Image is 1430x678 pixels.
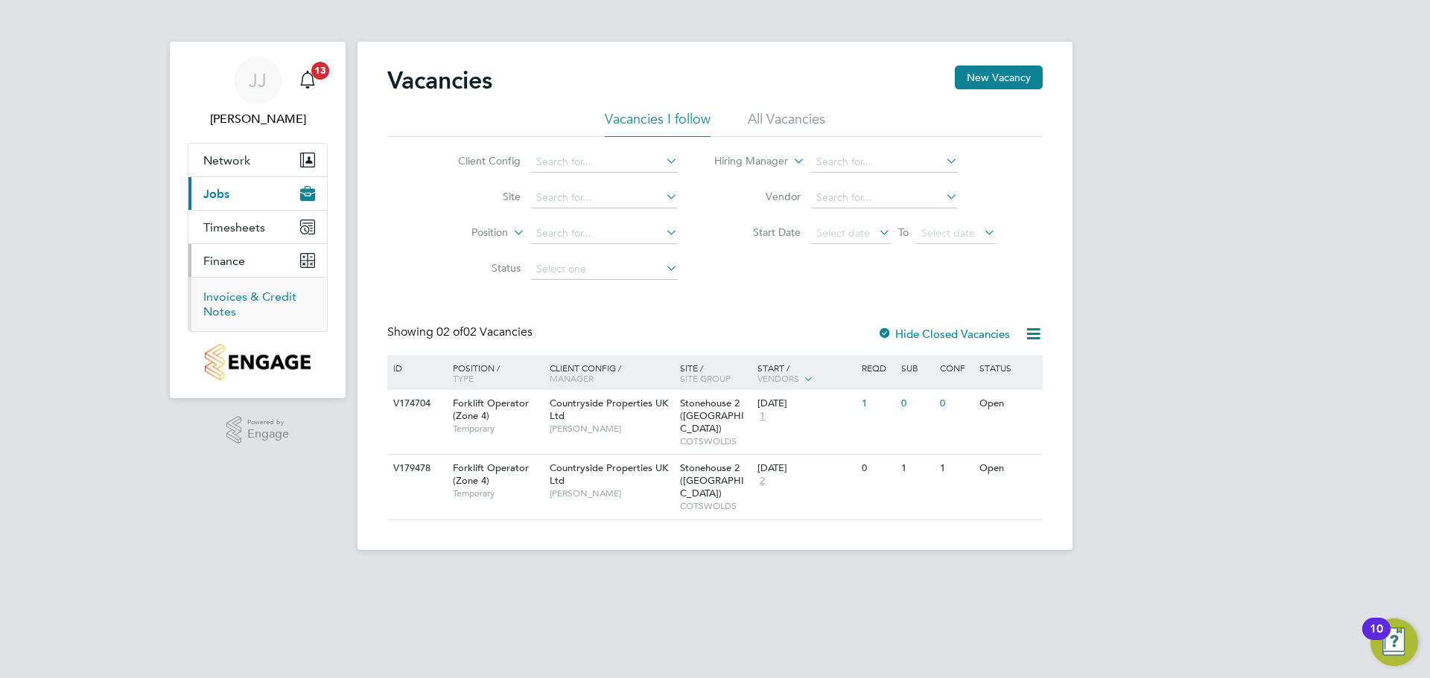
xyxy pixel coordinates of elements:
[311,62,329,80] span: 13
[436,324,533,339] span: 02 Vacancies
[680,461,744,499] span: Stonehouse 2 ([GEOGRAPHIC_DATA])
[390,455,442,482] div: V179478
[897,390,936,418] div: 0
[293,57,322,104] a: 13
[531,188,678,208] input: Search for...
[170,42,346,398] nav: Main navigation
[936,355,975,380] div: Conf
[955,65,1043,89] button: New Vacancy
[387,324,536,340] div: Showing
[936,390,975,418] div: 0
[811,152,958,173] input: Search for...
[422,226,508,240] label: Position
[757,397,854,410] div: [DATE]
[435,261,521,275] label: Status
[550,487,673,499] span: [PERSON_NAME]
[757,462,854,475] div: [DATE]
[757,372,799,384] span: Vendors
[550,372,594,384] span: Manager
[676,355,754,391] div: Site /
[550,397,668,422] span: Countryside Properties UK Ltd
[203,220,265,234] span: Timesheets
[858,355,897,380] div: Reqd
[680,372,731,384] span: Site Group
[247,416,289,429] span: Powered by
[205,344,310,380] img: countryside-properties-logo-retina.png
[188,110,328,128] span: Joanna Jones
[858,455,897,482] div: 0
[897,355,936,380] div: Sub
[748,110,825,137] li: All Vacancies
[921,226,975,240] span: Select date
[435,190,521,203] label: Site
[605,110,711,137] li: Vacancies I follow
[976,355,1040,380] div: Status
[453,423,542,435] span: Temporary
[715,190,801,203] label: Vendor
[247,428,289,441] span: Engage
[680,397,744,435] span: Stonehouse 2 ([GEOGRAPHIC_DATA])
[453,397,529,422] span: Forklift Operator (Zone 4)
[203,153,250,167] span: Network
[203,187,229,201] span: Jobs
[550,423,673,435] span: [PERSON_NAME]
[436,324,463,339] span: 02 of
[715,226,801,239] label: Start Date
[680,435,751,447] span: COTSWOLDS
[894,223,913,242] span: To
[680,500,751,512] span: COTSWOLDS
[858,390,897,418] div: 1
[976,390,1040,418] div: Open
[757,410,767,423] span: 1
[453,372,474,384] span: Type
[249,71,267,90] span: JJ
[936,455,975,482] div: 1
[1370,618,1418,666] button: Open Resource Center, 10 new notifications
[188,144,327,176] button: Network
[203,290,296,319] a: Invoices & Credit Notes
[226,416,290,444] a: Powered byEngage
[1370,629,1383,648] div: 10
[188,244,327,277] button: Finance
[390,390,442,418] div: V174704
[757,475,767,487] span: 2
[531,259,678,280] input: Select one
[877,327,1010,341] label: Hide Closed Vacancies
[550,461,668,487] span: Countryside Properties UK Ltd
[546,355,676,391] div: Client Config /
[442,355,546,391] div: Position /
[188,211,327,243] button: Timesheets
[811,188,958,208] input: Search for...
[754,355,858,392] div: Start /
[816,226,870,240] span: Select date
[531,223,678,244] input: Search for...
[188,177,327,210] button: Jobs
[435,154,521,167] label: Client Config
[453,461,529,487] span: Forklift Operator (Zone 4)
[976,455,1040,482] div: Open
[897,455,936,482] div: 1
[203,254,245,268] span: Finance
[453,487,542,499] span: Temporary
[188,344,328,380] a: Go to home page
[531,152,678,173] input: Search for...
[702,154,788,169] label: Hiring Manager
[387,65,492,95] h2: Vacancies
[188,277,327,331] div: Finance
[390,355,442,380] div: ID
[188,57,328,128] a: JJ[PERSON_NAME]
